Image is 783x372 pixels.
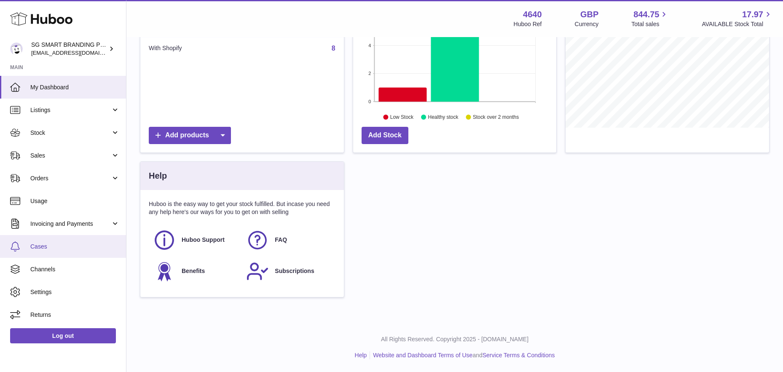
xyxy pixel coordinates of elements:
span: Cases [30,243,120,251]
span: AVAILABLE Stock Total [702,20,773,28]
a: 17.97 AVAILABLE Stock Total [702,9,773,28]
span: Stock [30,129,111,137]
a: Add products [149,127,231,144]
span: Listings [30,106,111,114]
strong: GBP [580,9,598,20]
span: My Dashboard [30,83,120,91]
li: and [370,351,555,359]
span: Usage [30,197,120,205]
text: Stock over 2 months [473,114,519,120]
td: With Shopify [140,37,250,59]
div: Huboo Ref [514,20,542,28]
strong: 4640 [523,9,542,20]
span: Total sales [631,20,669,28]
span: Benefits [182,267,205,275]
a: Add Stock [362,127,408,144]
h3: Help [149,170,167,182]
span: Sales [30,152,111,160]
p: All Rights Reserved. Copyright 2025 - [DOMAIN_NAME] [133,335,776,343]
div: Currency [575,20,599,28]
span: Subscriptions [275,267,314,275]
img: uktopsmileshipping@gmail.com [10,43,23,55]
text: 0 [368,99,371,104]
text: 4 [368,43,371,48]
span: Returns [30,311,120,319]
a: Huboo Support [153,229,238,252]
p: Huboo is the easy way to get your stock fulfilled. But incase you need any help here's our ways f... [149,200,335,216]
span: FAQ [275,236,287,244]
a: Website and Dashboard Terms of Use [373,352,472,359]
span: Orders [30,174,111,182]
span: 17.97 [742,9,763,20]
text: 2 [368,71,371,76]
a: 8 [332,45,335,52]
span: Channels [30,265,120,273]
a: FAQ [246,229,331,252]
span: Settings [30,288,120,296]
a: Help [355,352,367,359]
text: Low Stock [390,114,414,120]
a: Subscriptions [246,260,331,283]
a: Service Terms & Conditions [483,352,555,359]
a: Log out [10,328,116,343]
span: 844.75 [633,9,659,20]
span: Invoicing and Payments [30,220,111,228]
text: Healthy stock [428,114,459,120]
span: [EMAIL_ADDRESS][DOMAIN_NAME] [31,49,124,56]
a: 844.75 Total sales [631,9,669,28]
div: SG SMART BRANDING PTE. LTD. [31,41,107,57]
a: Benefits [153,260,238,283]
span: Huboo Support [182,236,225,244]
